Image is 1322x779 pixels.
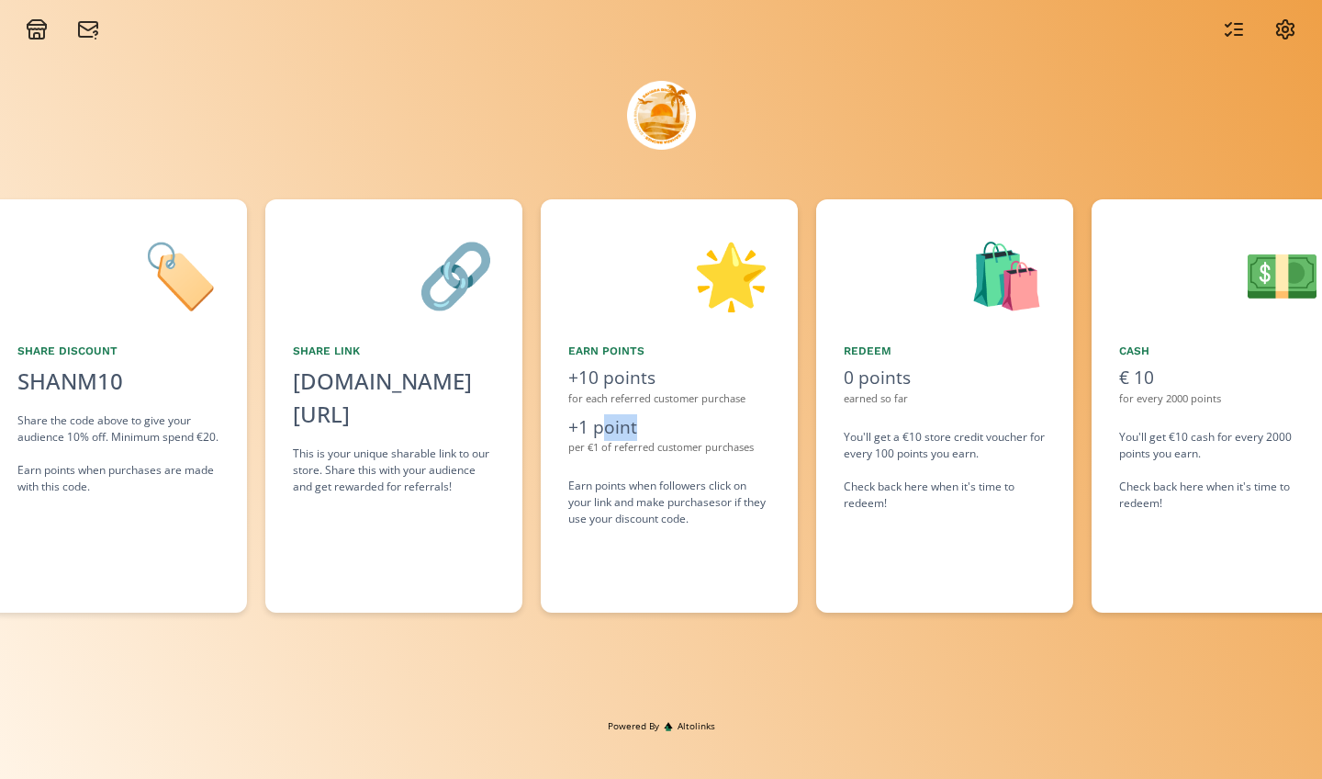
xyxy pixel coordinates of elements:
div: SHANM10 [17,365,123,398]
div: € 10 [1119,365,1321,391]
div: Share Link [293,343,495,359]
div: +1 point [568,414,770,441]
div: earned so far [844,391,1046,407]
div: 0 points [844,365,1046,391]
img: favicon-32x32.png [664,722,673,731]
div: Share Discount [17,343,219,359]
div: Cash [1119,343,1321,359]
div: 🔗 [293,227,495,321]
div: for each referred customer purchase [568,391,770,407]
span: Powered By [608,719,659,733]
div: 🏷️ [17,227,219,321]
div: Share the code above to give your audience 10% off. Minimum spend €20. Earn points when purchases... [17,412,219,495]
div: 🛍️ [844,227,1046,321]
div: 💵 [1119,227,1321,321]
div: You'll get a €10 store credit voucher for every 100 points you earn. Check back here when it's ti... [844,429,1046,512]
div: Earn points [568,343,770,359]
div: +10 points [568,365,770,391]
div: Redeem [844,343,1046,359]
div: for every 2000 points [1119,391,1321,407]
div: Earn points when followers click on your link and make purchases or if they use your discount code . [568,478,770,527]
span: Altolinks [678,719,715,733]
div: per €1 of referred customer purchases [568,440,770,456]
div: [DOMAIN_NAME][URL] [293,365,495,431]
div: You'll get €10 cash for every 2000 points you earn. Check back here when it's time to redeem! [1119,429,1321,512]
div: 🌟 [568,227,770,321]
img: R5q62SAQY8D5 [627,81,696,150]
div: This is your unique sharable link to our store. Share this with your audience and get rewarded fo... [293,446,495,495]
